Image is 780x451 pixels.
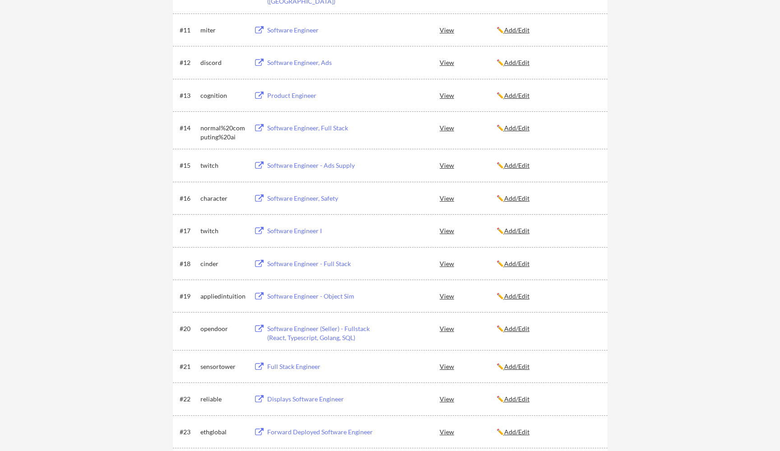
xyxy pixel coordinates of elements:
[200,91,246,100] div: cognition
[440,22,497,38] div: View
[440,222,497,239] div: View
[200,26,246,35] div: miter
[497,362,599,371] div: ✏️
[504,292,529,300] u: Add/Edit
[440,320,497,336] div: View
[504,395,529,403] u: Add/Edit
[504,59,529,66] u: Add/Edit
[440,288,497,304] div: View
[267,226,379,235] div: Software Engineer I
[180,26,197,35] div: #11
[497,395,599,404] div: ✏️
[200,324,246,333] div: opendoor
[440,87,497,103] div: View
[504,194,529,202] u: Add/Edit
[267,428,379,437] div: Forward Deployed Software Engineer
[200,124,246,141] div: normal%20computing%20ai
[180,194,197,203] div: #16
[180,259,197,268] div: #18
[180,58,197,67] div: #12
[180,362,197,371] div: #21
[180,124,197,133] div: #14
[267,161,379,170] div: Software Engineer - Ads Supply
[504,325,529,332] u: Add/Edit
[504,227,529,235] u: Add/Edit
[180,324,197,333] div: #20
[497,58,599,67] div: ✏️
[497,124,599,133] div: ✏️
[200,259,246,268] div: cinder
[200,292,246,301] div: appliedintuition
[497,324,599,333] div: ✏️
[200,226,246,235] div: twitch
[267,395,379,404] div: Displays Software Engineer
[180,428,197,437] div: #23
[497,428,599,437] div: ✏️
[504,161,529,169] u: Add/Edit
[497,161,599,170] div: ✏️
[440,120,497,136] div: View
[200,428,246,437] div: ethglobal
[180,395,197,404] div: #22
[497,226,599,235] div: ✏️
[440,255,497,272] div: View
[440,391,497,407] div: View
[200,161,246,170] div: twitch
[267,259,379,268] div: Software Engineer - Full Stack
[497,194,599,203] div: ✏️
[267,362,379,371] div: Full Stack Engineer
[267,58,379,67] div: Software Engineer, Ads
[497,292,599,301] div: ✏️
[267,324,379,342] div: Software Engineer (Seller) - Fullstack (React, Typescript, Golang, SQL)
[267,292,379,301] div: Software Engineer - Object Sim
[440,423,497,440] div: View
[267,26,379,35] div: Software Engineer
[497,91,599,100] div: ✏️
[267,91,379,100] div: Product Engineer
[440,157,497,173] div: View
[267,124,379,133] div: Software Engineer, Full Stack
[504,26,529,34] u: Add/Edit
[180,91,197,100] div: #13
[497,259,599,268] div: ✏️
[497,26,599,35] div: ✏️
[200,194,246,203] div: character
[440,190,497,206] div: View
[440,358,497,374] div: View
[440,54,497,70] div: View
[200,58,246,67] div: discord
[504,260,529,267] u: Add/Edit
[267,194,379,203] div: Software Engineer, Safety
[180,226,197,235] div: #17
[504,428,529,436] u: Add/Edit
[200,362,246,371] div: sensortower
[504,363,529,370] u: Add/Edit
[504,92,529,99] u: Add/Edit
[180,161,197,170] div: #15
[180,292,197,301] div: #19
[504,124,529,132] u: Add/Edit
[200,395,246,404] div: reliable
